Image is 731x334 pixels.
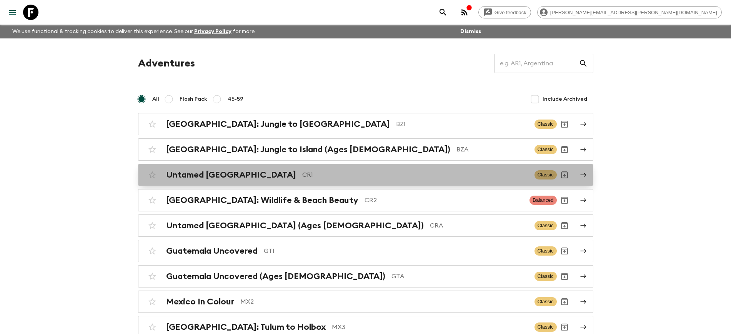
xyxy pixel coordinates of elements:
span: Give feedback [490,10,531,15]
h2: [GEOGRAPHIC_DATA]: Wildlife & Beach Beauty [166,195,358,205]
a: Mexico In ColourMX2ClassicArchive [138,291,593,313]
p: GTA [391,272,528,281]
h2: [GEOGRAPHIC_DATA]: Jungle to [GEOGRAPHIC_DATA] [166,119,390,129]
button: Archive [557,167,572,183]
button: Dismiss [458,26,483,37]
h2: Untamed [GEOGRAPHIC_DATA] [166,170,296,180]
span: Classic [535,272,557,281]
button: Archive [557,243,572,259]
span: All [152,95,159,103]
button: Archive [557,116,572,132]
span: Include Archived [543,95,587,103]
span: Flash Pack [180,95,207,103]
h2: [GEOGRAPHIC_DATA]: Tulum to Holbox [166,322,326,332]
button: Archive [557,218,572,233]
button: Archive [557,294,572,309]
h2: Untamed [GEOGRAPHIC_DATA] (Ages [DEMOGRAPHIC_DATA]) [166,221,424,231]
p: GT1 [264,246,528,256]
a: [GEOGRAPHIC_DATA]: Wildlife & Beach BeautyCR2BalancedArchive [138,189,593,211]
a: [GEOGRAPHIC_DATA]: Jungle to [GEOGRAPHIC_DATA]BZ1ClassicArchive [138,113,593,135]
h2: [GEOGRAPHIC_DATA]: Jungle to Island (Ages [DEMOGRAPHIC_DATA]) [166,145,450,155]
button: Archive [557,269,572,284]
span: [PERSON_NAME][EMAIL_ADDRESS][PERSON_NAME][DOMAIN_NAME] [546,10,721,15]
span: Classic [535,120,557,129]
a: Guatemala Uncovered (Ages [DEMOGRAPHIC_DATA])GTAClassicArchive [138,265,593,287]
span: Classic [535,246,557,256]
span: Classic [535,145,557,154]
span: Classic [535,170,557,179]
p: BZ1 [396,120,528,129]
button: Archive [557,142,572,157]
p: MX3 [332,322,528,332]
h2: Mexico In Colour [166,297,234,307]
p: We use functional & tracking cookies to deliver this experience. See our for more. [9,25,259,38]
button: search adventures [435,5,451,20]
button: menu [5,5,20,20]
a: Guatemala UncoveredGT1ClassicArchive [138,240,593,262]
a: Privacy Policy [194,29,231,34]
p: CR2 [365,196,524,205]
p: CRA [430,221,528,230]
button: Archive [557,193,572,208]
span: Classic [535,297,557,306]
span: Classic [535,322,557,332]
span: 45-59 [228,95,243,103]
input: e.g. AR1, Argentina [495,53,579,74]
p: BZA [456,145,528,154]
h1: Adventures [138,56,195,71]
a: Untamed [GEOGRAPHIC_DATA]CR1ClassicArchive [138,164,593,186]
a: [GEOGRAPHIC_DATA]: Jungle to Island (Ages [DEMOGRAPHIC_DATA])BZAClassicArchive [138,138,593,161]
p: MX2 [240,297,528,306]
span: Classic [535,221,557,230]
div: [PERSON_NAME][EMAIL_ADDRESS][PERSON_NAME][DOMAIN_NAME] [537,6,722,18]
h2: Guatemala Uncovered (Ages [DEMOGRAPHIC_DATA]) [166,271,385,281]
h2: Guatemala Uncovered [166,246,258,256]
p: CR1 [302,170,528,179]
span: Balanced [530,196,556,205]
a: Give feedback [478,6,531,18]
a: Untamed [GEOGRAPHIC_DATA] (Ages [DEMOGRAPHIC_DATA])CRAClassicArchive [138,214,593,237]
